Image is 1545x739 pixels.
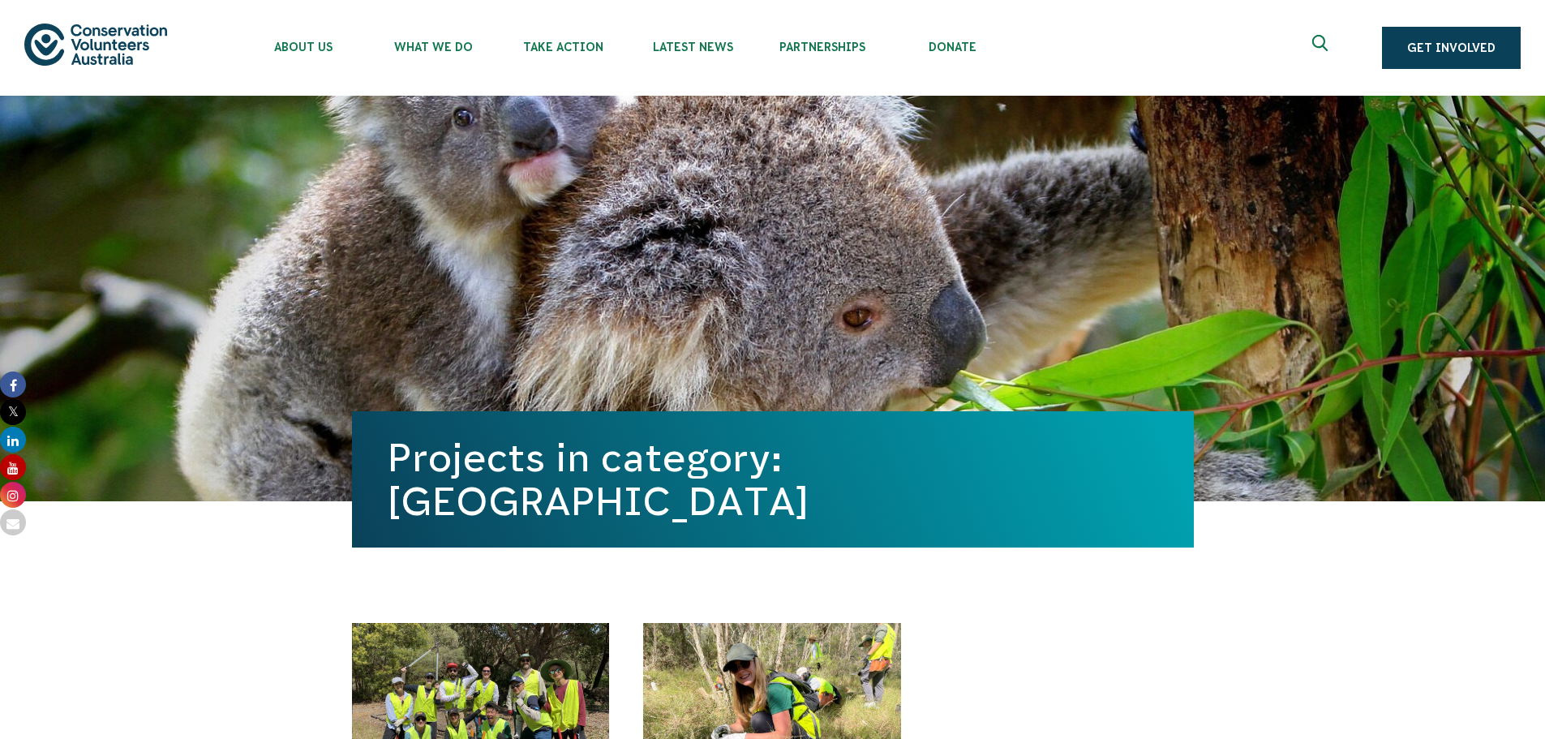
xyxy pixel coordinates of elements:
img: logo.svg [24,24,167,65]
a: Get Involved [1382,27,1521,69]
span: What We Do [368,41,498,54]
span: Expand search box [1312,35,1333,61]
span: About Us [238,41,368,54]
span: Latest News [628,41,757,54]
span: Take Action [498,41,628,54]
h1: Projects in category: [GEOGRAPHIC_DATA] [388,436,1158,523]
span: Partnerships [757,41,887,54]
span: Donate [887,41,1017,54]
button: Expand search box Close search box [1303,28,1341,67]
